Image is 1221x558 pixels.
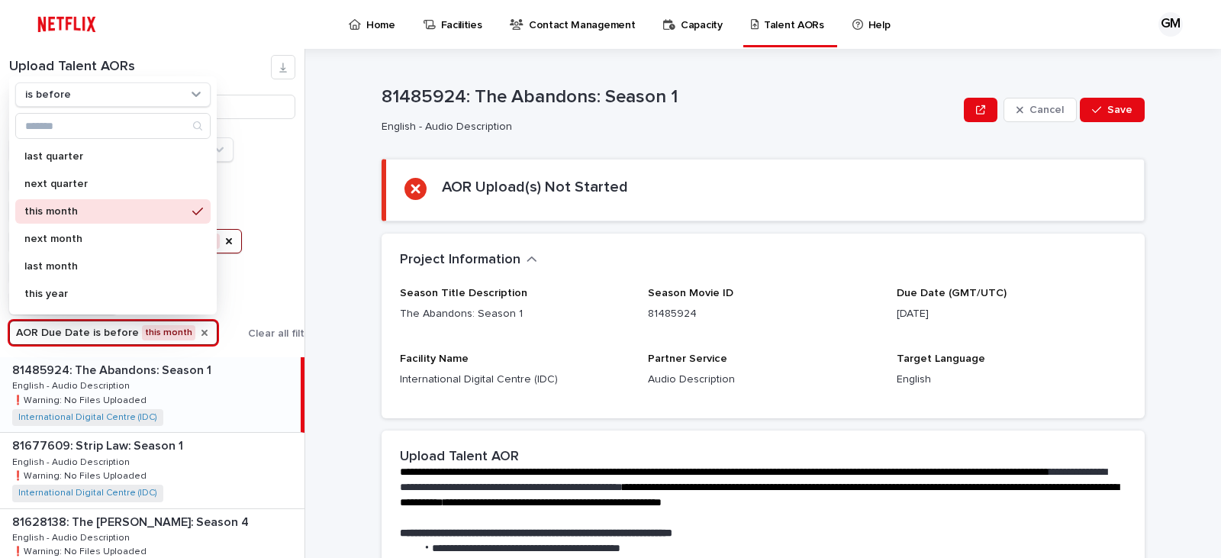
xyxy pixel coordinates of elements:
p: The Abandons: Season 1 [400,306,630,322]
span: Season Movie ID [648,288,733,298]
button: Cancel [1004,98,1077,122]
p: 81628138: The [PERSON_NAME]: Season 4 [12,512,252,530]
button: Clear all filters [242,322,321,345]
span: Clear all filters [248,328,321,339]
p: 81485924 [648,306,878,322]
p: English - Audio Description [382,121,952,134]
p: 81485924: The Abandons: Season 1 [382,86,958,108]
span: Partner Service [648,353,727,364]
p: this month [24,206,186,217]
h2: Upload Talent AOR [400,449,519,466]
p: ❗️Warning: No Files Uploaded [12,392,150,406]
p: English - Audio Description [12,530,133,543]
button: Save [1080,98,1145,122]
span: Facility Name [400,353,469,364]
p: 81677609: Strip Law: Season 1 [12,436,186,453]
span: Cancel [1029,105,1064,115]
img: ifQbXi3ZQGMSEF7WDB7W [31,9,103,40]
a: International Digital Centre (IDC) [18,488,157,498]
span: Season Title Description [400,288,527,298]
span: Save [1107,105,1132,115]
p: is before [25,89,71,102]
div: Search [15,113,211,139]
p: ❗️Warning: No Files Uploaded [12,468,150,482]
span: Due Date (GMT/UTC) [897,288,1007,298]
p: 81485924: The Abandons: Season 1 [12,360,214,378]
input: Search [16,114,210,138]
p: English [897,372,1126,388]
p: English - Audio Description [12,378,133,392]
p: next quarter [24,179,186,189]
span: Target Language [897,353,985,364]
p: English - Audio Description [12,454,133,468]
h2: Project Information [400,252,520,269]
p: last month [24,261,186,272]
div: GM [1158,12,1183,37]
p: next month [24,234,186,244]
p: International Digital Centre (IDC) [400,372,630,388]
p: ❗️Warning: No Files Uploaded [12,543,150,557]
p: this year [24,289,186,299]
p: [DATE] [897,306,1126,322]
button: AOR Due Date [9,321,217,345]
a: International Digital Centre (IDC) [18,412,157,423]
p: Audio Description [648,372,878,388]
button: Project Information [400,252,537,269]
h2: AOR Upload(s) Not Started [442,178,628,196]
p: last quarter [24,151,186,162]
h1: Upload Talent AORs [9,59,271,76]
